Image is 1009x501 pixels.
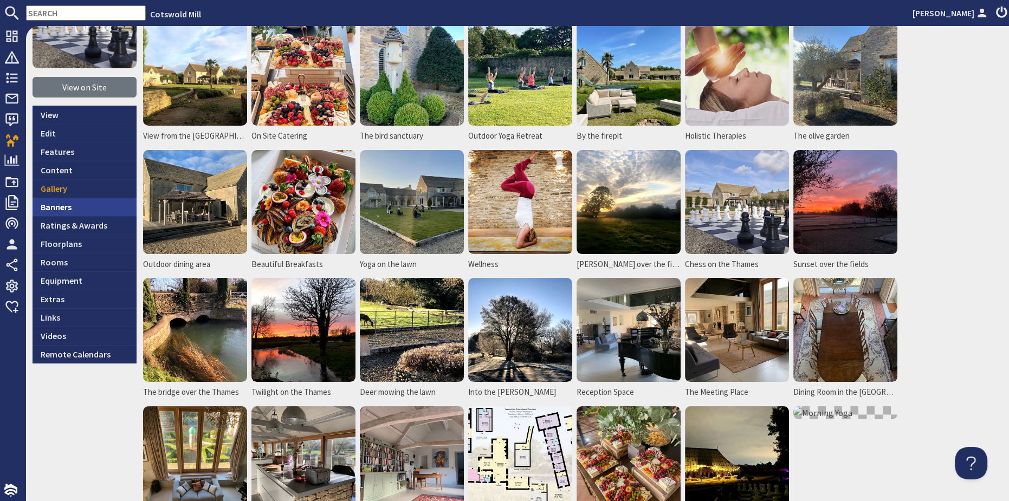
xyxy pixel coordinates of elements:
a: Deer mowing the lawn [358,276,466,404]
a: Wellness [466,148,574,276]
span: By the firepit [577,130,622,142]
a: The bird sanctuary [358,19,466,148]
a: Beautiful Breakfasts [249,148,358,276]
a: The olive garden [791,19,900,148]
span: Yoga on the lawn [360,258,417,271]
span: [PERSON_NAME] over the fields [577,258,681,271]
span: The bridge over the Thames [143,386,239,399]
img: Dawn over the fields [577,150,681,254]
span: Into the [PERSON_NAME] [468,386,556,399]
a: Dining Room in the [GEOGRAPHIC_DATA] [791,276,900,404]
a: Cotswold Mill [150,9,201,19]
img: Reception Space [577,278,681,382]
a: On Site Catering [249,19,358,148]
a: The bridge over the Thames [141,276,249,404]
a: View on Site [33,77,137,97]
a: Content [33,161,137,179]
a: Features [33,142,137,161]
span: Dining Room in the [GEOGRAPHIC_DATA] [793,386,897,399]
img: By the firepit [577,22,681,126]
img: Twilight on the Thames [251,278,355,382]
a: Floorplans [33,235,137,253]
a: Rooms [33,253,137,271]
img: View from the stone bridge [143,22,247,126]
a: Reception Space [574,276,683,404]
img: The bird sanctuary [360,22,464,126]
img: On Site Catering [251,22,355,126]
a: Twilight on the Thames [249,276,358,404]
a: The Meeting Place [683,276,791,404]
a: Outdoor dining area [141,148,249,276]
img: Outdoor dining area [143,150,247,254]
a: Remote Calendars [33,345,137,363]
img: Sunset over the fields [793,150,897,254]
a: Extras [33,290,137,308]
span: Twilight on the Thames [251,386,331,399]
span: Chess on the Thames [685,258,759,271]
img: Beautiful Breakfasts [251,150,355,254]
span: Wellness [468,258,499,271]
a: Chess on the Thames [683,148,791,276]
img: Outdoor Yoga Retreat [468,22,572,126]
a: Holistic Therapies [683,19,791,148]
img: Morning Yoga [793,406,897,419]
a: Into the [PERSON_NAME] [466,276,574,404]
a: Equipment [33,271,137,290]
span: Outdoor Yoga Retreat [468,130,542,142]
img: Holistic Therapies [685,22,789,126]
span: Reception Space [577,386,634,399]
img: staytech_i_w-64f4e8e9ee0a9c174fd5317b4b171b261742d2d393467e5bdba4413f4f884c10.svg [4,484,17,497]
img: Chess on the Thames [685,150,789,254]
a: Sunset over the fields [791,148,900,276]
span: The Meeting Place [685,386,748,399]
a: [PERSON_NAME] [913,6,989,19]
span: The bird sanctuary [360,130,423,142]
a: Videos [33,327,137,345]
a: [PERSON_NAME] over the fields [574,148,683,276]
a: Links [33,308,137,327]
span: On Site Catering [251,130,307,142]
img: Yoga on the lawn [360,150,464,254]
img: Dining Room in the Main Barn [793,278,897,382]
input: SEARCH [26,5,146,21]
a: Edit [33,124,137,142]
span: View from the [GEOGRAPHIC_DATA] [143,130,247,142]
img: The olive garden [793,22,897,126]
span: Deer mowing the lawn [360,386,436,399]
img: The bridge over the Thames [143,278,247,382]
a: View [33,106,137,124]
span: Holistic Therapies [685,130,746,142]
img: The Meeting Place [685,278,789,382]
a: Banners [33,198,137,216]
span: Outdoor dining area [143,258,210,271]
iframe: Toggle Customer Support [955,447,987,479]
a: View from the [GEOGRAPHIC_DATA] [141,19,249,148]
a: Ratings & Awards [33,216,137,235]
img: Into the woods [468,278,572,382]
span: Sunset over the fields [793,258,869,271]
img: Deer mowing the lawn [360,278,464,382]
span: Beautiful Breakfasts [251,258,323,271]
img: Wellness [468,150,572,254]
a: Yoga on the lawn [358,148,466,276]
a: Gallery [33,179,137,198]
a: By the firepit [574,19,683,148]
span: The olive garden [793,130,850,142]
a: Outdoor Yoga Retreat [466,19,574,148]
